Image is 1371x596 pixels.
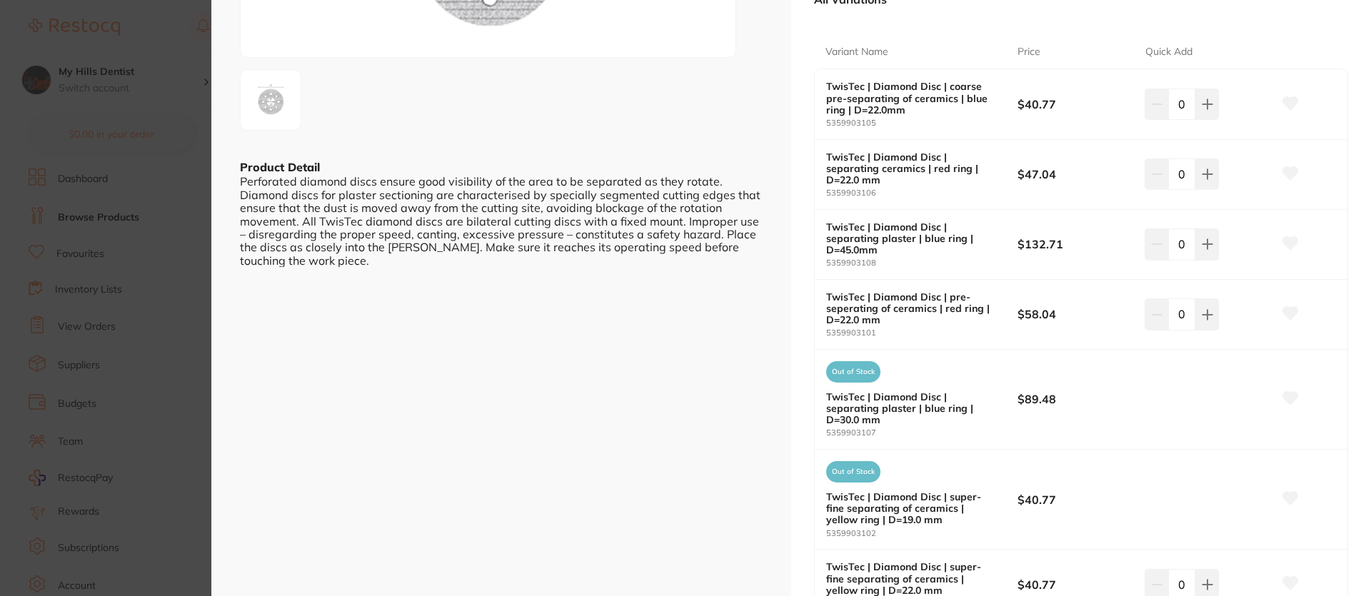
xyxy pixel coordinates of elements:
[826,361,880,383] span: Out of Stock
[826,428,1018,438] small: 5359903107
[826,151,998,186] b: TwisTec | Diamond Disc | separating ceramics | red ring | D=22.0 mm
[1145,45,1192,59] p: Quick Add
[826,118,1018,128] small: 5359903105
[826,258,1018,268] small: 5359903108
[826,221,998,256] b: TwisTec | Diamond Disc | separating plaster | blue ring | D=45.0mm
[1018,577,1133,592] b: $40.77
[240,160,320,174] b: Product Detail
[1018,96,1133,112] b: $40.77
[826,328,1018,338] small: 5359903101
[826,81,998,115] b: TwisTec | Diamond Disc | coarse pre-separating of ceramics | blue ring | D=22.0mm
[1018,236,1133,252] b: $132.71
[826,391,998,425] b: TwisTec | Diamond Disc | separating plaster | blue ring | D=30.0 mm
[1018,391,1133,407] b: $89.48
[826,561,998,595] b: TwisTec | Diamond Disc | super-fine separating of ceramics | yellow ring | D=22.0 mm
[245,74,296,126] img: LmpwZw
[826,529,1018,538] small: 5359903102
[825,45,888,59] p: Variant Name
[826,188,1018,198] small: 5359903106
[826,291,998,325] b: TwisTec | Diamond Disc | pre-seperating of ceramics | red ring | D=22.0 mm
[1018,45,1040,59] p: Price
[240,175,763,267] div: Perforated diamond discs ensure good visibility of the area to be separated as they rotate. Diamo...
[826,491,998,525] b: TwisTec | Diamond Disc | super-fine separating of ceramics | yellow ring | D=19.0 mm
[1018,306,1133,322] b: $58.04
[1018,166,1133,182] b: $47.04
[826,461,880,483] span: Out of Stock
[1018,492,1133,507] b: $40.77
